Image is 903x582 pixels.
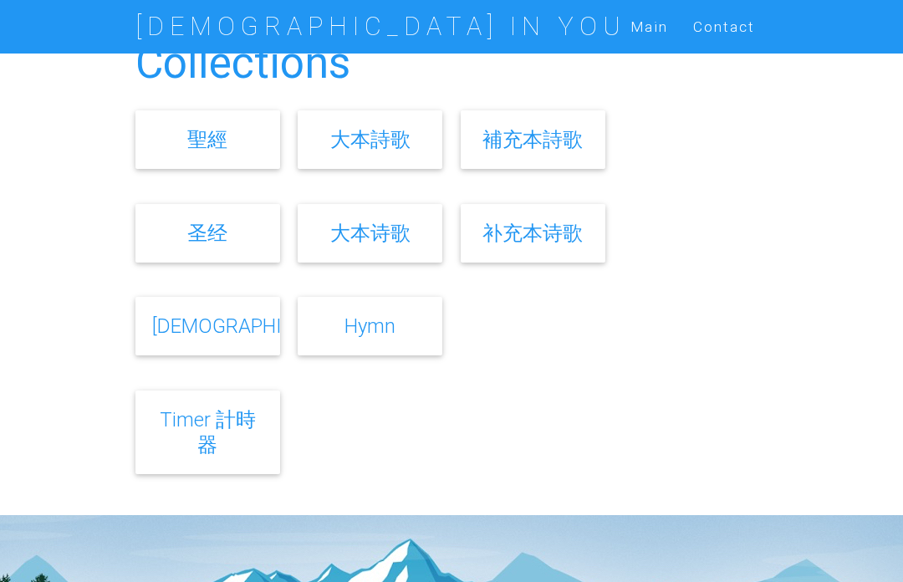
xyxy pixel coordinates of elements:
iframe: Chat [832,507,890,569]
h2: Collections [135,39,768,87]
a: Hymn [344,314,395,338]
a: 补充本诗歌 [482,221,583,245]
a: 圣经 [187,221,227,245]
a: 大本詩歌 [330,127,411,151]
a: [DEMOGRAPHIC_DATA] [152,314,359,338]
a: Timer 計時器 [160,407,256,457]
a: 補充本詩歌 [482,127,583,151]
a: 聖經 [187,127,227,151]
a: 大本诗歌 [330,221,411,245]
